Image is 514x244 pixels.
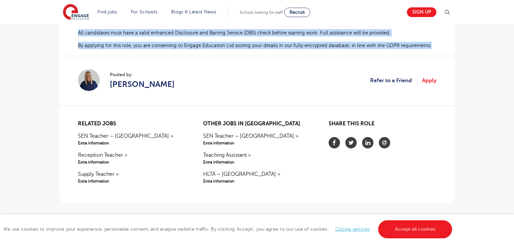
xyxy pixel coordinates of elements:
a: Refer to a Friend [370,76,418,85]
h2: Related jobs [78,121,185,127]
span: Extra information [78,178,185,184]
a: Cookie settings [335,227,370,232]
span: Extra information [203,140,311,146]
a: Find jobs [97,9,117,14]
span: All candidates must have a valid enhanced Disclosure and Barring Service (DBS) check before start... [78,30,391,35]
span: Recruit [289,10,305,15]
a: [PERSON_NAME] [110,78,175,90]
h2: Other jobs in [GEOGRAPHIC_DATA] [203,121,311,127]
a: Blogs & Latest News [171,9,217,14]
a: Accept all cookies [378,220,452,238]
a: SEN Teacher – [GEOGRAPHIC_DATA] >Extra information [203,132,311,146]
a: For Schools [131,9,157,14]
a: Sign up [407,7,436,17]
a: Apply [422,76,436,85]
span: Schools looking for staff [240,10,283,15]
img: Engage Education [63,4,89,21]
h2: Share this role [329,121,436,130]
a: HLTA – [GEOGRAPHIC_DATA] >Extra information [203,170,311,184]
span: Posted by [110,71,175,78]
a: Recruit [284,8,310,17]
a: Supply Teacher >Extra information [78,170,185,184]
a: SEN Teacher – [GEOGRAPHIC_DATA] >Extra information [78,132,185,146]
span: Extra information [78,140,185,146]
span: Extra information [203,178,311,184]
span: Extra information [203,159,311,165]
a: Reception Teacher >Extra information [78,151,185,165]
span: By applying for this role, you are consenting to Engage Education Ltd storing your details in our... [78,43,432,48]
a: Teaching Assistant >Extra information [203,151,311,165]
span: Extra information [78,159,185,165]
span: We use cookies to improve your experience, personalise content, and analyse website traffic. By c... [3,227,454,232]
